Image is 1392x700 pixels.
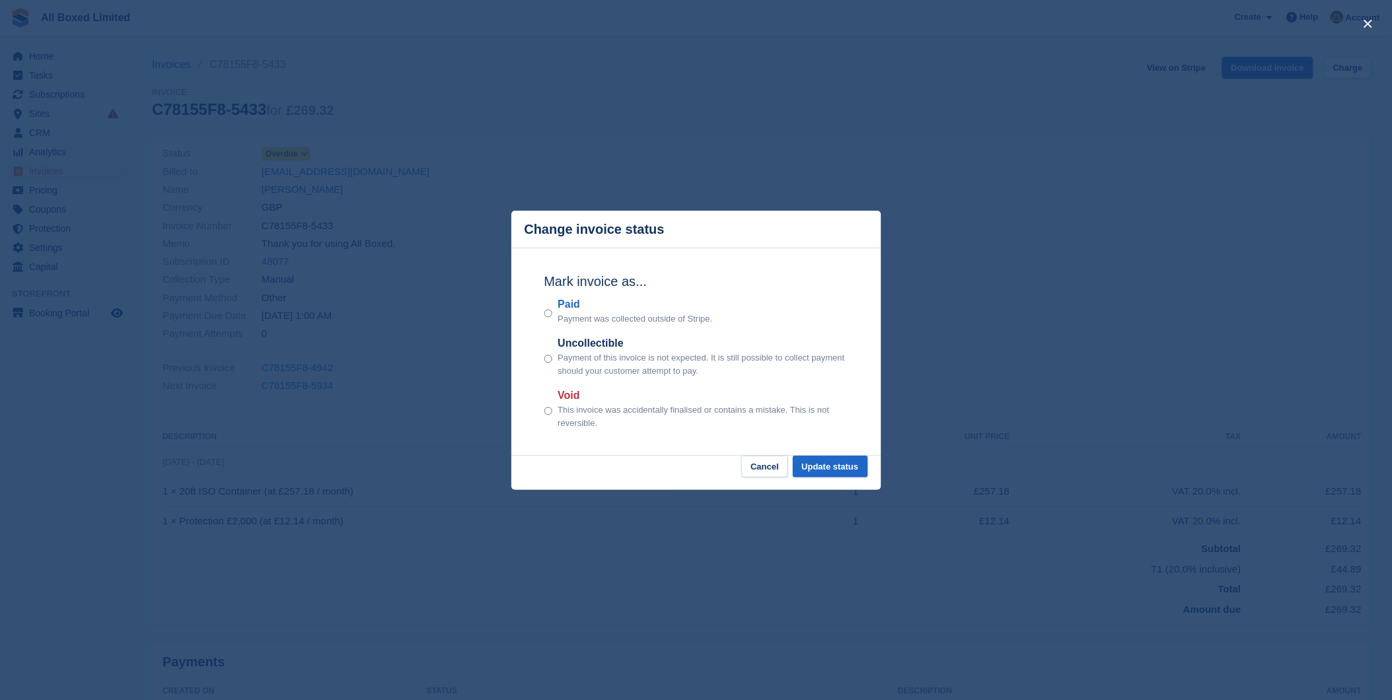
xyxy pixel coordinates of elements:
[793,456,868,477] button: Update status
[558,312,712,326] p: Payment was collected outside of Stripe.
[1358,13,1379,34] button: close
[741,456,788,477] button: Cancel
[544,271,848,291] h2: Mark invoice as...
[558,351,848,377] p: Payment of this invoice is not expected. It is still possible to collect payment should your cust...
[558,403,848,429] p: This invoice was accidentally finalised or contains a mistake. This is not reversible.
[558,388,848,403] label: Void
[558,335,848,351] label: Uncollectible
[525,222,665,237] p: Change invoice status
[558,297,712,312] label: Paid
